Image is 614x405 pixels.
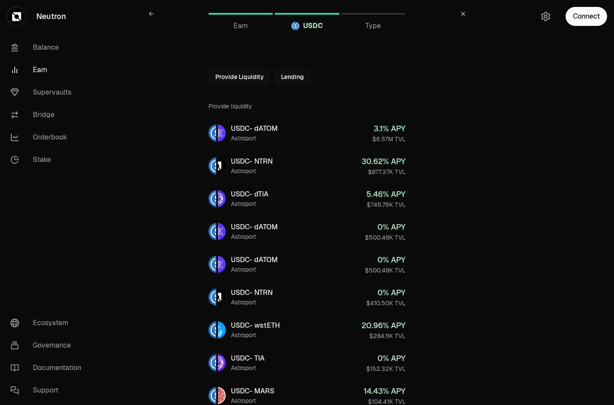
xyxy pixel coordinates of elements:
[366,188,406,200] div: 5.46 % APY
[208,190,216,207] img: USDC
[231,156,273,167] div: USDC - NTRN
[208,95,406,117] div: Provide liquidity
[366,287,406,299] div: 0 % APY
[201,249,413,280] a: USDCdATOMUSDC- dATOMAstroport0% APY$500.48K TVL
[361,155,406,168] div: 30.62 % APY
[208,3,273,24] a: Earn
[201,314,413,345] a: USDCwstETHUSDC- wstETHAstroport20.96% APY$284.11K TVL
[3,334,93,357] a: Governance
[201,347,413,378] a: USDCTIAUSDC- TIAAstroport0% APY$152.32K TVL
[231,386,274,396] div: USDC - MARS
[218,190,226,207] img: dTIA
[361,332,406,340] div: $284.11K TVL
[218,124,226,142] img: dATOM
[303,21,323,31] span: USDC
[361,168,406,176] div: $877.37K TVL
[3,379,93,402] a: Support
[3,59,93,81] a: Earn
[218,387,226,404] img: MARS
[218,354,226,371] img: TIA
[365,254,406,266] div: 0 % APY
[231,189,269,199] div: USDC - dTIA
[233,21,248,31] span: Earn
[365,221,406,233] div: 0 % APY
[231,123,278,134] div: USDC - dATOM
[3,104,93,126] a: Bridge
[365,21,381,31] span: Type
[3,357,93,379] a: Documentation
[366,364,406,373] div: $152.32K TVL
[275,3,339,24] a: USDCUSDC
[208,354,216,371] img: USDC
[201,117,413,149] a: USDCdATOMUSDC- dATOMAstroport3.1% APY$6.57M TVL
[566,7,607,26] button: Connect
[372,123,406,135] div: 3.1 % APY
[366,352,406,364] div: 0 % APY
[365,233,406,242] div: $500.48K TVL
[218,256,226,273] img: dATOM
[364,385,406,397] div: 14.43 % APY
[3,36,93,59] a: Balance
[208,69,271,85] button: Provide Liquidity
[3,126,93,149] a: Orderbook
[3,312,93,334] a: Ecosystem
[218,157,226,174] img: NTRN
[372,135,406,143] div: $6.57M TVL
[208,387,216,404] img: USDC
[231,232,278,241] div: Astroport
[201,150,413,181] a: USDCNTRNUSDC- NTRNAstroport30.62% APY$877.37K TVL
[208,124,216,142] img: USDC
[208,157,216,174] img: USDC
[231,396,274,405] div: Astroport
[366,299,406,307] div: $410.50K TVL
[3,81,93,104] a: Supervaults
[231,288,273,298] div: USDC - NTRN
[231,265,278,274] div: Astroport
[231,331,280,339] div: Astroport
[231,255,278,265] div: USDC - dATOM
[208,321,216,339] img: USDC
[231,134,278,142] div: Astroport
[231,364,265,372] div: Astroport
[201,183,413,214] a: USDCdTIAUSDC- dTIAAstroport5.46% APY$745.76K TVL
[231,222,278,232] div: USDC - dATOM
[3,149,93,171] a: Stake
[201,216,413,247] a: USDCdATOMUSDC- dATOMAstroport0% APY$500.48K TVL
[231,320,280,331] div: USDC - wstETH
[274,69,311,85] button: Lending
[361,320,406,332] div: 20.96 % APY
[291,22,300,30] img: USDC
[208,256,216,273] img: USDC
[208,288,216,306] img: USDC
[231,199,269,208] div: Astroport
[231,353,265,364] div: USDC - TIA
[218,321,226,339] img: wstETH
[208,223,216,240] img: USDC
[218,288,226,306] img: NTRN
[365,266,406,275] div: $500.48K TVL
[218,223,226,240] img: dATOM
[201,282,413,313] a: USDCNTRNUSDC- NTRNAstroport0% APY$410.50K TVL
[231,298,273,307] div: Astroport
[366,200,406,209] div: $745.76K TVL
[231,167,273,175] div: Astroport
